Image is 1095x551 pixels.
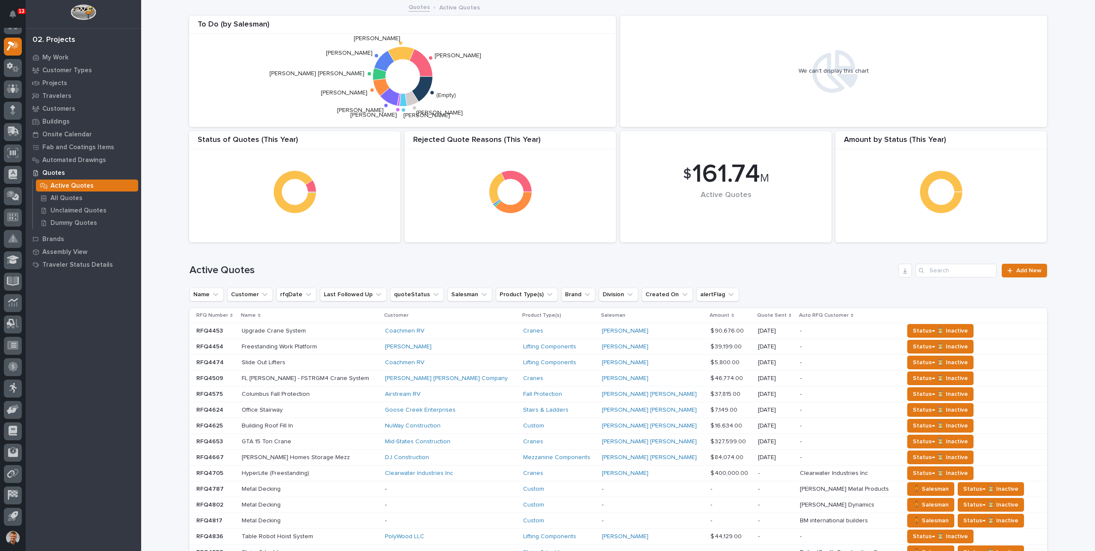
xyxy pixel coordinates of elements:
p: $ 5,800.00 [710,357,741,366]
button: Status→ ⏳ Inactive [907,530,974,543]
p: Assembly View [42,248,87,256]
a: Cranes [523,327,543,335]
span: 161.74 [692,162,760,187]
button: Status→ ⏳ Inactive [907,356,974,369]
button: 🧍 Salesman [907,482,954,496]
tr: RFQ4454RFQ4454 Freestanding Work PlatformFreestanding Work Platform [PERSON_NAME] Lifting Compone... [189,339,1047,355]
tr: RFQ4453RFQ4453 Upgrade Crane SystemUpgrade Crane System Coachmen RV Cranes [PERSON_NAME] $ 90,676... [189,323,1047,339]
a: Dummy Quotes [33,217,141,229]
tr: RFQ4817RFQ4817 Metal DeckingMetal Decking -Custom --- -BM international buildersBM international ... [189,513,1047,529]
p: RFQ4454 [196,342,225,351]
p: RFQ4575 [196,389,225,398]
p: Customer Types [42,67,92,74]
a: Unclaimed Quotes [33,204,141,216]
p: - [710,500,714,509]
p: Name [241,311,256,320]
a: Fab and Coatings Items [26,141,141,153]
button: Division [599,288,638,301]
div: 02. Projects [33,35,75,45]
p: - [710,516,714,524]
span: Add New [1016,268,1042,274]
a: Custom [523,501,544,509]
div: We can't display this chart [799,68,869,75]
p: - [758,486,793,493]
button: Status→ ⏳ Inactive [907,466,974,480]
button: Status→ ⏳ Inactive [907,324,974,338]
p: - [800,421,803,430]
p: Table Robot Hoist System [242,531,315,540]
p: Clearwater Industries Inc [800,468,870,477]
span: Status→ ⏳ Inactive [913,326,968,336]
a: Traveler Status Details [26,258,141,271]
p: [DATE] [758,422,793,430]
p: RFQ4817 [196,516,224,524]
p: - [758,470,793,477]
span: Status→ ⏳ Inactive [913,373,968,383]
text: [PERSON_NAME] [416,110,463,116]
a: Goose Creek Enterprises [385,407,456,414]
div: Search [915,264,997,277]
text: [PERSON_NAME] [354,36,400,42]
p: Columbus Fall Protection [242,389,311,398]
p: Unclaimed Quotes [50,207,107,215]
p: Active Quotes [439,2,480,12]
a: Stairs & Ladders [523,407,568,414]
p: Customers [42,105,75,113]
p: RFQ4787 [196,484,225,493]
div: To Do (by Salesman) [189,20,616,34]
img: Workspace Logo [71,4,96,20]
p: Quotes [42,169,65,177]
a: Quotes [26,166,141,179]
p: RFQ Number [196,311,228,320]
p: RFQ4705 [196,468,225,477]
p: - [800,326,803,335]
p: HyperLite (Freestanding) [242,468,311,477]
text: [PERSON_NAME] [435,53,481,59]
a: Coachmen RV [385,359,424,366]
text: [PERSON_NAME] [326,50,373,56]
span: 🧍 Salesman [913,500,949,510]
a: Fall Protection [523,391,562,398]
p: Automated Drawings [42,156,106,164]
a: Buildings [26,115,141,128]
button: Status→ ⏳ Inactive [907,403,974,417]
p: Brands [42,236,64,243]
a: [PERSON_NAME] [602,470,648,477]
a: Cranes [523,470,543,477]
span: Status→ ⏳ Inactive [913,389,968,399]
p: GTA 15 Ton Crane [242,436,293,445]
p: $ 400,000.00 [710,468,750,477]
div: Active Quotes [635,191,817,218]
button: rfqDate [276,288,317,301]
p: Metal Decking [242,484,282,493]
p: Buildings [42,118,70,126]
a: [PERSON_NAME] [602,375,648,382]
a: [PERSON_NAME] [PERSON_NAME] [602,438,697,445]
p: RFQ4474 [196,357,225,366]
p: $ 84,074.00 [710,452,745,461]
tr: RFQ4667RFQ4667 [PERSON_NAME] Homes Storage Mezz[PERSON_NAME] Homes Storage Mezz DJ Construction M... [189,450,1047,466]
button: alertFlag [696,288,739,301]
p: RFQ4625 [196,421,225,430]
a: Active Quotes [33,180,141,192]
p: [DATE] [758,391,793,398]
a: [PERSON_NAME] [PERSON_NAME] [602,407,697,414]
p: - [800,357,803,366]
p: Quote Sent [757,311,787,320]
button: Status→ ⏳ Inactive [958,482,1024,496]
span: Status→ ⏳ Inactive [913,421,968,431]
a: Projects [26,77,141,89]
p: RFQ4453 [196,326,225,335]
a: Customers [26,102,141,115]
p: Upgrade Crane System [242,326,308,335]
tr: RFQ4474RFQ4474 Slide Out LiftersSlide Out Lifters Coachmen RV Lifting Components [PERSON_NAME] $ ... [189,355,1047,371]
p: Amount [710,311,729,320]
p: - [800,436,803,445]
span: $ [683,166,691,183]
p: Auto RFQ Customer [799,311,849,320]
p: Metal Decking [242,516,282,524]
p: Slide Out Lifters [242,357,287,366]
a: Automated Drawings [26,153,141,166]
a: DJ Construction [385,454,429,461]
p: [PERSON_NAME] Dynamics [800,500,876,509]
